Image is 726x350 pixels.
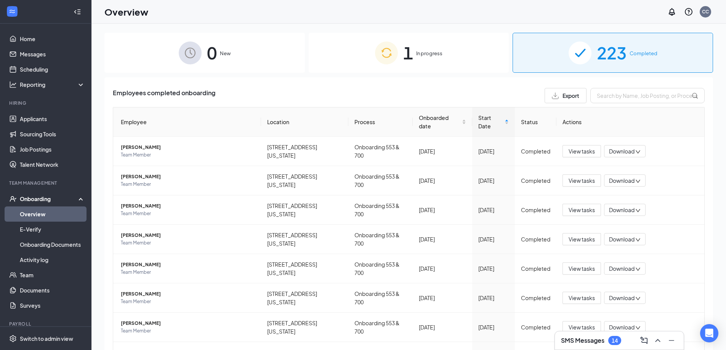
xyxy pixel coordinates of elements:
svg: ComposeMessage [639,336,649,345]
svg: Collapse [74,8,81,16]
svg: QuestionInfo [684,7,693,16]
svg: Minimize [667,336,676,345]
span: View tasks [569,206,595,214]
span: Download [609,323,635,331]
div: Completed [521,147,550,155]
span: 1 [403,40,413,66]
button: View tasks [563,292,601,304]
span: down [635,179,641,184]
span: Team Member [121,151,255,159]
a: Activity log [20,252,85,267]
td: [STREET_ADDRESS][US_STATE] [261,137,348,166]
a: Sourcing Tools [20,126,85,142]
span: [PERSON_NAME] [121,290,255,298]
div: [DATE] [478,264,509,273]
div: Reporting [20,81,85,88]
button: ComposeMessage [638,334,650,347]
span: Team Member [121,268,255,276]
th: Status [515,107,556,137]
td: [STREET_ADDRESS][US_STATE] [261,225,348,254]
button: ChevronUp [652,334,664,347]
div: [DATE] [419,264,466,273]
svg: Analysis [9,81,17,88]
div: Completed [521,264,550,273]
span: [PERSON_NAME] [121,202,255,210]
a: Talent Network [20,157,85,172]
div: [DATE] [419,294,466,302]
td: Onboarding 553 & 700 [348,166,413,195]
div: [DATE] [478,176,509,185]
span: down [635,325,641,331]
span: In progress [416,50,442,57]
span: Download [609,206,635,214]
button: Minimize [665,334,678,347]
div: [DATE] [419,147,466,155]
span: Download [609,265,635,273]
td: Onboarding 553 & 700 [348,254,413,283]
div: Completed [521,235,550,243]
span: 0 [207,40,217,66]
svg: Settings [9,335,17,342]
td: Onboarding 553 & 700 [348,225,413,254]
span: down [635,267,641,272]
span: Onboarded date [419,113,460,130]
td: Onboarding 553 & 700 [348,313,413,342]
div: [DATE] [478,294,509,302]
span: View tasks [569,323,595,331]
div: Team Management [9,180,83,186]
input: Search by Name, Job Posting, or Process [590,88,705,103]
a: Messages [20,46,85,62]
span: Download [609,294,635,302]
div: [DATE] [478,206,509,214]
a: Team [20,267,85,283]
div: [DATE] [419,235,466,243]
h3: SMS Messages [561,336,604,345]
div: [DATE] [419,176,466,185]
div: Completed [521,176,550,185]
span: [PERSON_NAME] [121,232,255,239]
a: E-Verify [20,222,85,237]
svg: ChevronUp [653,336,662,345]
span: Team Member [121,181,255,188]
a: Job Postings [20,142,85,157]
button: View tasks [563,145,601,157]
td: Onboarding 553 & 700 [348,195,413,225]
span: Team Member [121,298,255,305]
span: View tasks [569,294,595,302]
div: Switch to admin view [20,335,73,342]
th: Location [261,107,348,137]
button: View tasks [563,233,601,245]
span: View tasks [569,235,595,243]
div: Completed [521,206,550,214]
span: Employees completed onboarding [113,88,215,103]
span: Start Date [478,113,503,130]
span: View tasks [569,147,595,155]
button: Export [545,88,587,103]
td: [STREET_ADDRESS][US_STATE] [261,283,348,313]
th: Actions [556,107,704,137]
span: 223 [597,40,627,66]
span: down [635,237,641,243]
div: [DATE] [419,323,466,331]
a: Applicants [20,111,85,126]
span: down [635,149,641,155]
span: View tasks [569,176,595,185]
div: Open Intercom Messenger [700,324,718,342]
a: Surveys [20,298,85,313]
td: Onboarding 553 & 700 [348,137,413,166]
span: [PERSON_NAME] [121,173,255,181]
button: View tasks [563,321,601,333]
div: Payroll [9,321,83,327]
div: [DATE] [478,323,509,331]
th: Employee [113,107,261,137]
td: [STREET_ADDRESS][US_STATE] [261,195,348,225]
a: Onboarding Documents [20,237,85,252]
span: View tasks [569,264,595,273]
div: 14 [612,337,618,344]
span: New [220,50,231,57]
span: [PERSON_NAME] [121,261,255,268]
div: [DATE] [478,235,509,243]
span: Download [609,147,635,155]
svg: WorkstreamLogo [8,8,16,15]
a: Overview [20,206,85,222]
